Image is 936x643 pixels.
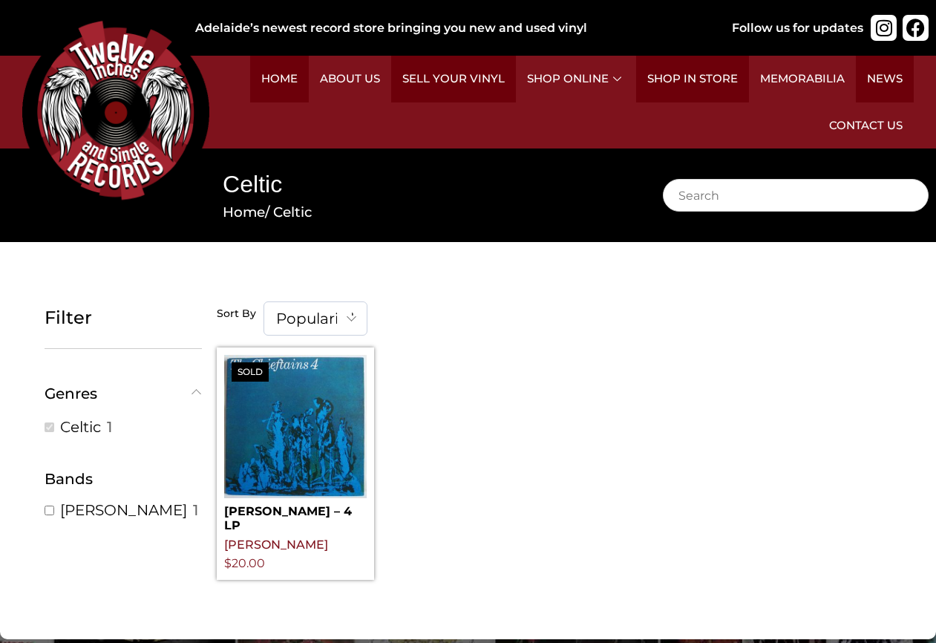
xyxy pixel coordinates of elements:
a: [PERSON_NAME] [224,538,328,552]
a: Home [250,56,309,102]
span: 1 [193,500,198,520]
h2: [PERSON_NAME] – 4 LP [224,498,367,532]
a: Sell Your Vinyl [391,56,516,102]
span: $ [224,556,232,570]
a: Contact Us [818,102,914,149]
a: Home [223,203,265,221]
button: Genres [45,386,202,401]
div: Adelaide’s newest record store bringing you new and used vinyl [195,19,715,37]
a: Shop Online [516,56,636,102]
a: Memorabilia [749,56,856,102]
div: Follow us for updates [732,19,863,37]
a: Shop in Store [636,56,749,102]
img: The Chieftains – 4 LP [224,355,367,497]
h5: Sort By [217,307,256,321]
span: Genres [45,386,195,401]
div: Bands [45,468,202,490]
h1: Celtic [223,168,622,201]
nav: Breadcrumb [223,202,622,223]
input: Search [663,179,929,212]
span: 1 [107,418,112,436]
a: News [856,56,914,102]
span: Popularity [264,301,367,336]
span: Popularity [264,302,367,335]
a: [PERSON_NAME] [60,500,187,520]
a: Sold[PERSON_NAME] – 4 LP [224,355,367,532]
bdi: 20.00 [224,556,265,570]
a: About Us [309,56,391,102]
h5: Filter [45,307,202,329]
span: Sold [232,362,269,382]
a: Celtic [60,417,101,437]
